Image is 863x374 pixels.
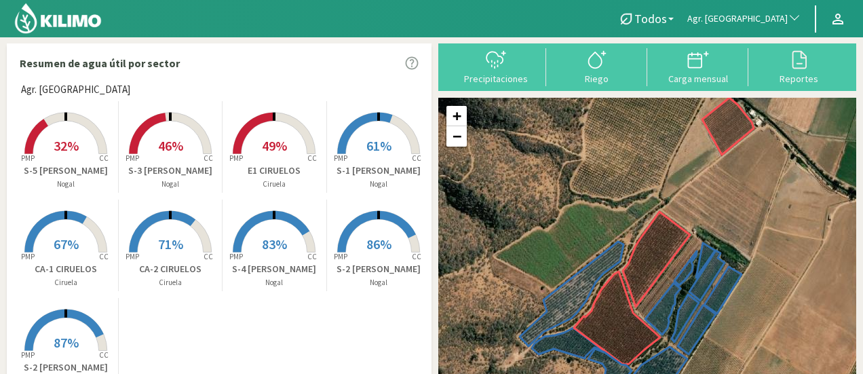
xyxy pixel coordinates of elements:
p: S-1 [PERSON_NAME] [327,164,431,178]
tspan: CC [308,252,318,261]
tspan: CC [308,153,318,163]
p: Nogal [119,179,223,190]
tspan: PMP [334,252,347,261]
tspan: PMP [126,153,139,163]
span: 49% [262,137,287,154]
p: CA-1 CIRUELOS [14,262,118,276]
a: Zoom out [446,126,467,147]
tspan: CC [413,153,422,163]
tspan: CC [100,153,109,163]
span: 67% [54,236,79,253]
span: 86% [366,236,391,253]
p: Ciruela [223,179,326,190]
p: CA-2 CIRUELOS [119,262,223,276]
div: Carga mensual [651,74,744,83]
p: Nogal [327,277,431,288]
p: S-3 [PERSON_NAME] [119,164,223,178]
span: 71% [158,236,183,253]
span: 61% [366,137,391,154]
p: S-4 [PERSON_NAME] [223,262,326,276]
p: Ciruela [14,277,118,288]
tspan: PMP [229,252,243,261]
tspan: CC [100,350,109,360]
tspan: PMP [21,153,35,163]
p: E1 CIRUELOS [223,164,326,178]
p: Ciruela [119,277,223,288]
p: S-2 [PERSON_NAME] [327,262,431,276]
tspan: CC [100,252,109,261]
span: 32% [54,137,79,154]
div: Precipitaciones [449,74,542,83]
p: Nogal [223,277,326,288]
tspan: CC [204,153,213,163]
button: Riego [546,48,647,84]
span: 87% [54,334,79,351]
button: Agr. [GEOGRAPHIC_DATA] [680,4,808,34]
tspan: PMP [21,350,35,360]
p: Nogal [14,179,118,190]
span: Todos [634,12,667,26]
a: Zoom in [446,106,467,126]
tspan: PMP [21,252,35,261]
tspan: CC [204,252,213,261]
button: Precipitaciones [445,48,546,84]
p: Resumen de agua útil por sector [20,55,180,71]
tspan: CC [413,252,422,261]
span: 46% [158,137,183,154]
button: Reportes [748,48,849,84]
button: Carga mensual [647,48,748,84]
div: Riego [550,74,643,83]
span: 83% [262,236,287,253]
tspan: PMP [229,153,243,163]
p: S-5 [PERSON_NAME] [14,164,118,178]
p: Nogal [327,179,431,190]
span: Agr. [GEOGRAPHIC_DATA] [687,12,788,26]
img: Kilimo [14,2,102,35]
div: Reportes [752,74,845,83]
span: Agr. [GEOGRAPHIC_DATA] [21,82,130,98]
tspan: PMP [126,252,139,261]
tspan: PMP [334,153,347,163]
